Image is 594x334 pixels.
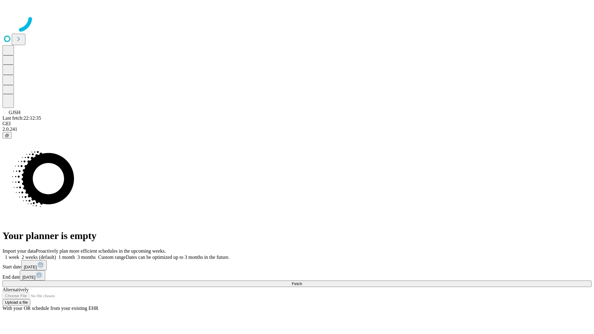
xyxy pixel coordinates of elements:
[2,306,98,311] span: With your OR schedule from your existing EHR
[2,132,12,139] button: @
[5,133,9,138] span: @
[2,121,592,126] div: GEI
[292,281,302,286] span: Fetch
[36,248,166,254] span: Proactively plan more efficient schedules in the upcoming weeks.
[2,248,36,254] span: Import your data
[2,126,592,132] div: 2.0.241
[2,280,592,287] button: Fetch
[2,299,30,306] button: Upload a file
[98,255,126,260] span: Custom range
[20,270,45,280] button: [DATE]
[22,275,35,280] span: [DATE]
[58,255,75,260] span: 1 month
[21,260,47,270] button: [DATE]
[77,255,96,260] span: 3 months
[2,230,592,242] h1: Your planner is empty
[2,270,592,280] div: End date
[2,115,41,121] span: Last fetch: 22:12:35
[24,265,37,269] span: [DATE]
[5,255,19,260] span: 1 week
[126,255,230,260] span: Dates can be optimized up to 3 months in the future.
[22,255,56,260] span: 2 weeks (default)
[9,110,20,115] span: GJSH
[2,260,592,270] div: Start date
[2,287,28,292] span: Alternatively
